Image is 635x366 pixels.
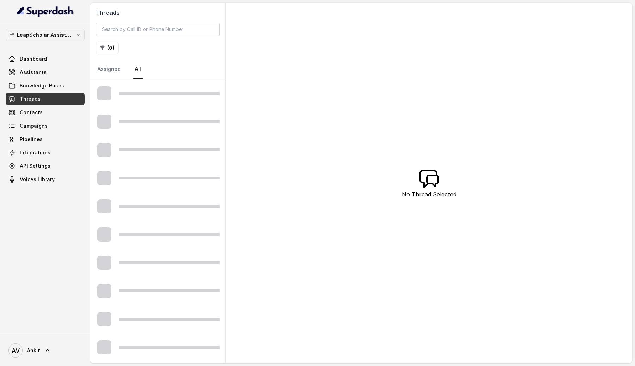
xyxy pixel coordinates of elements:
[20,163,50,170] span: API Settings
[96,60,122,79] a: Assigned
[6,106,85,119] a: Contacts
[20,149,50,156] span: Integrations
[20,82,64,89] span: Knowledge Bases
[20,96,41,103] span: Threads
[20,136,43,143] span: Pipelines
[6,133,85,146] a: Pipelines
[6,53,85,65] a: Dashboard
[6,66,85,79] a: Assistants
[27,347,40,354] span: Ankit
[96,60,220,79] nav: Tabs
[20,176,55,183] span: Voices Library
[6,29,85,41] button: LeapScholar Assistant
[20,69,47,76] span: Assistants
[96,23,220,36] input: Search by Call ID or Phone Number
[17,6,74,17] img: light.svg
[12,347,20,354] text: AV
[96,42,119,54] button: (0)
[96,8,220,17] h2: Threads
[20,122,48,129] span: Campaigns
[402,190,456,199] p: No Thread Selected
[6,160,85,172] a: API Settings
[6,173,85,186] a: Voices Library
[17,31,73,39] p: LeapScholar Assistant
[20,55,47,62] span: Dashboard
[6,146,85,159] a: Integrations
[6,120,85,132] a: Campaigns
[20,109,43,116] span: Contacts
[6,79,85,92] a: Knowledge Bases
[133,60,143,79] a: All
[6,93,85,105] a: Threads
[6,341,85,360] a: Ankit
